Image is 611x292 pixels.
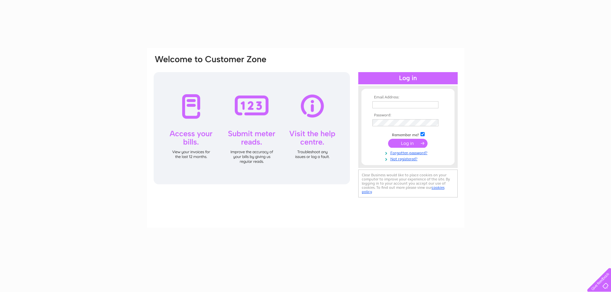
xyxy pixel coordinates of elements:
td: Remember me? [371,131,445,138]
a: Forgotten password? [372,149,445,155]
th: Email Address: [371,95,445,100]
th: Password: [371,113,445,118]
a: cookies policy [362,185,445,194]
a: Not registered? [372,155,445,162]
div: Clear Business would like to place cookies on your computer to improve your experience of the sit... [358,170,458,197]
input: Submit [388,139,428,148]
